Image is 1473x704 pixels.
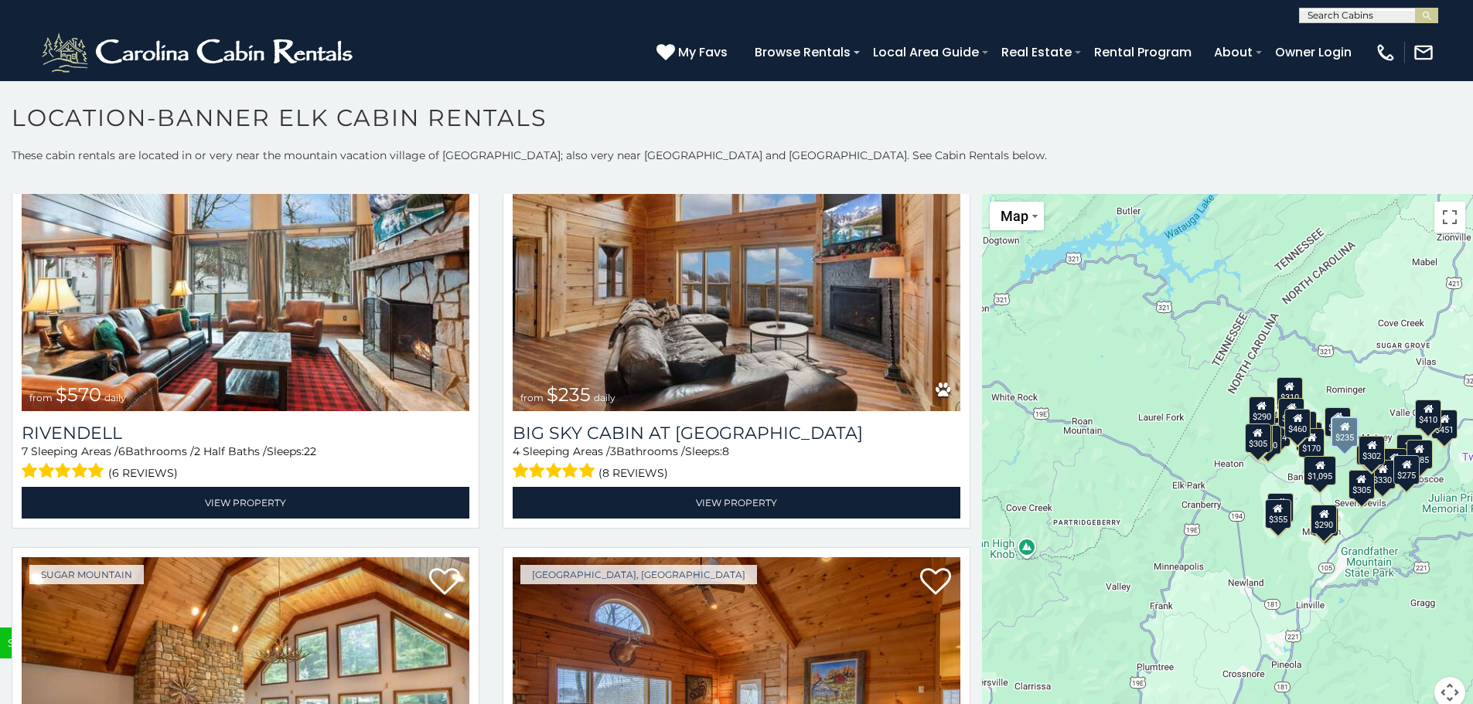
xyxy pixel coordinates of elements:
button: Toggle fullscreen view [1434,202,1465,233]
a: Big Sky Cabin at Monteagle from $235 daily [513,111,960,411]
a: [GEOGRAPHIC_DATA], [GEOGRAPHIC_DATA] [520,565,757,584]
span: Map [1001,208,1028,224]
img: mail-regular-white.png [1413,42,1434,63]
div: $330 [1370,460,1396,489]
a: About [1206,39,1260,66]
a: Local Area Guide [865,39,987,66]
span: daily [104,392,126,403]
img: Rivendell [22,111,469,411]
span: 2 Half Baths / [194,444,267,458]
div: $225 [1268,493,1294,522]
a: Big Sky Cabin at [GEOGRAPHIC_DATA] [513,423,960,444]
span: 8 [722,444,729,458]
div: $424 [1264,417,1291,447]
div: $305 [1349,469,1375,498]
div: $290 [1249,396,1275,426]
div: $400 [1382,447,1408,477]
a: My Favs [656,43,731,63]
a: Rivendell [22,423,469,444]
a: View Property [513,487,960,519]
span: 4 [513,444,520,458]
span: 7 [22,444,28,458]
h3: Big Sky Cabin at Monteagle [513,423,960,444]
a: Add to favorites [920,566,951,599]
div: Sleeping Areas / Bathrooms / Sleeps: [22,444,469,483]
a: Owner Login [1267,39,1359,66]
a: Add to favorites [429,566,460,599]
div: $275 [1357,436,1383,465]
a: Rivendell from $570 daily [22,111,469,411]
div: $535 [1279,397,1305,427]
span: (8 reviews) [598,463,668,483]
a: Sugar Mountain [29,565,144,584]
div: $451 [1432,409,1458,438]
div: $1,095 [1304,456,1337,485]
div: $355 [1265,498,1291,528]
div: $250 [1255,425,1281,454]
div: $485 [1407,439,1433,468]
div: $275 [1394,454,1420,484]
span: My Favs [678,43,728,62]
span: $235 [547,383,591,406]
img: phone-regular-white.png [1375,42,1396,63]
div: $310 [1277,376,1303,406]
div: $235 [1331,416,1359,447]
a: Rental Program [1086,39,1199,66]
div: Sleeping Areas / Bathrooms / Sleeps: [513,444,960,483]
span: from [29,392,53,403]
div: $400 [1397,434,1424,463]
span: 3 [610,444,616,458]
span: daily [594,392,615,403]
a: View Property [22,487,469,519]
div: $302 [1359,435,1386,464]
button: Change map style [990,202,1044,230]
div: $410 [1416,400,1442,429]
div: $350 [1312,507,1338,536]
span: from [520,392,544,403]
a: Browse Rentals [747,39,858,66]
span: 22 [304,444,316,458]
div: $460 [1285,409,1311,438]
span: $570 [56,383,101,406]
div: $305 [1245,423,1271,453]
span: 6 [118,444,125,458]
span: (6 reviews) [108,463,178,483]
a: Real Estate [994,39,1079,66]
div: $235 [1325,407,1352,437]
div: $290 [1311,504,1338,533]
div: $170 [1299,427,1325,457]
img: White-1-2.png [39,29,360,76]
img: Big Sky Cabin at Monteagle [513,111,960,411]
